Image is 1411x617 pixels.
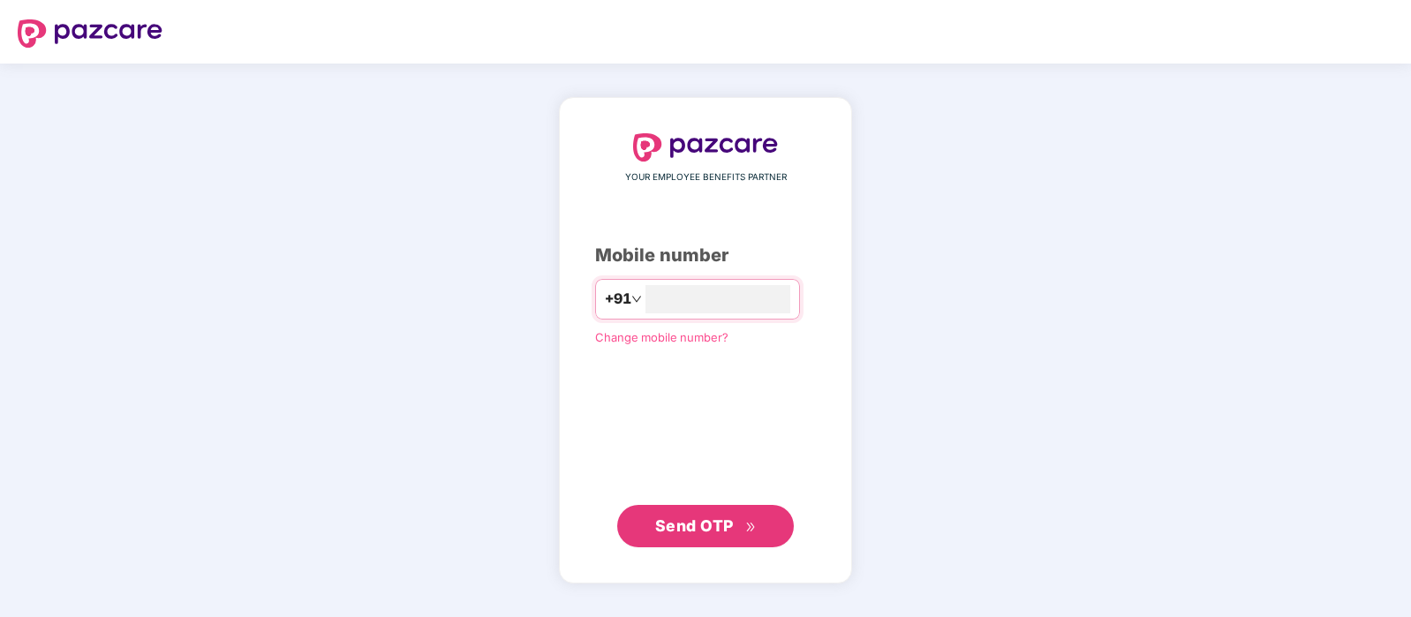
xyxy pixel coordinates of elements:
[18,19,162,48] img: logo
[595,330,728,344] a: Change mobile number?
[655,516,734,535] span: Send OTP
[745,522,757,533] span: double-right
[605,288,631,310] span: +91
[631,294,642,305] span: down
[617,505,794,547] button: Send OTPdouble-right
[625,170,787,184] span: YOUR EMPLOYEE BENEFITS PARTNER
[633,133,778,162] img: logo
[595,242,816,269] div: Mobile number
